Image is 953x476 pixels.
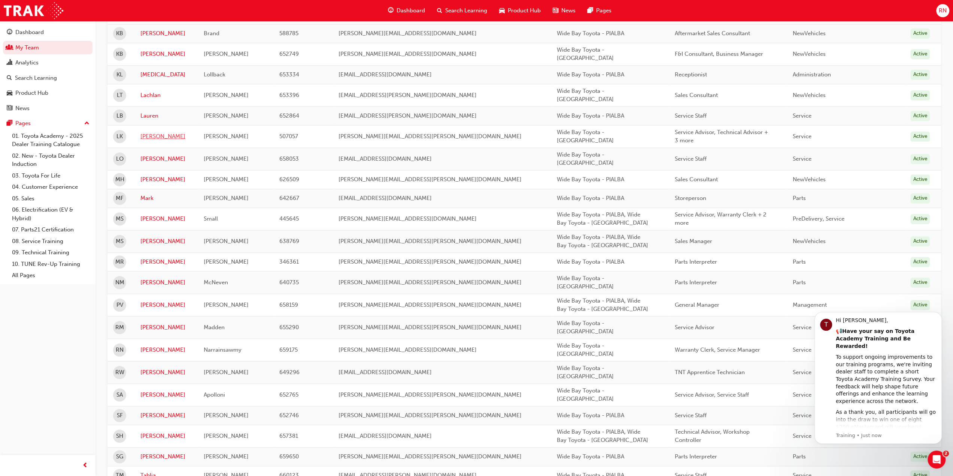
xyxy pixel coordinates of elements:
span: [PERSON_NAME][EMAIL_ADDRESS][PERSON_NAME][DOMAIN_NAME] [338,301,521,308]
span: guage-icon [388,6,394,15]
a: [PERSON_NAME] [140,411,192,420]
span: [PERSON_NAME] [204,433,249,439]
span: [PERSON_NAME] [204,195,249,201]
div: Active [910,90,930,100]
span: chart-icon [7,60,12,66]
span: TNT Apprentice Technician [675,369,745,376]
span: [PERSON_NAME][EMAIL_ADDRESS][DOMAIN_NAME] [338,346,476,353]
span: Technical Advisor, Workshop Controller [675,428,750,444]
span: Wide Bay Toyota - [GEOGRAPHIC_DATA] [557,46,614,62]
span: Wide Bay Toyota - PIALBA, Wide Bay Toyota - [GEOGRAPHIC_DATA] [557,428,648,444]
span: [EMAIL_ADDRESS][PERSON_NAME][DOMAIN_NAME] [338,112,476,119]
span: [EMAIL_ADDRESS][DOMAIN_NAME] [338,71,431,78]
div: Active [910,111,930,121]
span: [PERSON_NAME][EMAIL_ADDRESS][PERSON_NAME][DOMAIN_NAME] [338,238,521,245]
span: Wide Bay Toyota - [GEOGRAPHIC_DATA] [557,275,614,290]
span: 655290 [279,324,299,331]
span: Service [792,391,811,398]
span: guage-icon [7,29,12,36]
span: [EMAIL_ADDRESS][PERSON_NAME][DOMAIN_NAME] [338,92,476,98]
span: General Manager [675,301,719,308]
a: [PERSON_NAME] [140,29,192,38]
span: LT [117,91,123,100]
span: KL [116,70,123,79]
span: 2 [943,451,949,457]
span: car-icon [499,6,505,15]
div: Pages [15,119,31,128]
span: News [561,6,576,15]
div: Active [910,452,930,462]
span: Wide Bay Toyota - [GEOGRAPHIC_DATA] [557,365,614,380]
a: [PERSON_NAME] [140,323,192,332]
span: [PERSON_NAME][EMAIL_ADDRESS][PERSON_NAME][DOMAIN_NAME] [338,412,521,419]
span: Wide Bay Toyota - PIALBA [557,71,624,78]
a: Trak [4,2,63,19]
span: Administration [792,71,831,78]
span: 659650 [279,453,299,460]
span: Wide Bay Toyota - [GEOGRAPHIC_DATA] [557,129,614,144]
div: Active [910,49,930,59]
span: Parts Interpreter [675,279,717,286]
span: RN [116,346,124,354]
div: Active [910,175,930,185]
span: Lollback [204,71,225,78]
span: 588785 [279,30,298,37]
a: search-iconSearch Learning [431,3,493,18]
span: 445645 [279,215,299,222]
a: 06. Electrification (EV & Hybrid) [9,204,92,224]
span: search-icon [7,75,12,82]
a: Lauren [140,112,192,120]
span: [PERSON_NAME] [204,369,249,376]
span: MR [115,258,124,266]
span: 346361 [279,258,299,265]
a: [PERSON_NAME] [140,368,192,377]
span: Warranty Clerk, Service Manager [675,346,760,353]
button: DashboardMy TeamAnalyticsSearch LearningProduct HubNews [3,24,92,116]
span: 657381 [279,433,298,439]
a: guage-iconDashboard [382,3,431,18]
span: [PERSON_NAME] [204,301,249,308]
span: NewVehicles [792,92,825,98]
span: [EMAIL_ADDRESS][DOMAIN_NAME] [338,195,431,201]
a: [PERSON_NAME] [140,278,192,287]
span: [PERSON_NAME][EMAIL_ADDRESS][DOMAIN_NAME] [338,30,476,37]
span: Parts Interpreter [675,453,717,460]
span: LO [116,155,124,163]
span: prev-icon [82,461,88,470]
a: [PERSON_NAME] [140,50,192,58]
span: 652765 [279,391,298,398]
a: My Team [3,41,92,55]
a: Product Hub [3,86,92,100]
span: [EMAIL_ADDRESS][DOMAIN_NAME] [338,155,431,162]
iframe: Intercom notifications message [803,305,953,448]
span: Service Advisor [675,324,714,331]
span: Service Advisor, Service Staff [675,391,749,398]
span: Service Staff [675,412,707,419]
span: Service [792,346,811,353]
span: Dashboard [397,6,425,15]
a: 09. Technical Training [9,247,92,258]
span: Service Advisor, Warranty Clerk + 2 more [675,211,767,227]
span: up-icon [84,119,89,128]
span: Wide Bay Toyota - PIALBA [557,195,624,201]
span: 653396 [279,92,299,98]
span: [PERSON_NAME][EMAIL_ADDRESS][DOMAIN_NAME] [338,215,476,222]
span: SA [116,391,123,399]
span: Parts [792,195,805,201]
span: 640735 [279,279,299,286]
span: [PERSON_NAME][EMAIL_ADDRESS][PERSON_NAME][DOMAIN_NAME] [338,133,521,140]
span: Wide Bay Toyota - [GEOGRAPHIC_DATA] [557,387,614,403]
span: Sales Consultant [675,176,718,183]
span: [PERSON_NAME] [204,258,249,265]
a: [PERSON_NAME] [140,301,192,309]
span: [PERSON_NAME][EMAIL_ADDRESS][PERSON_NAME][DOMAIN_NAME] [338,279,521,286]
span: Service [792,369,811,376]
span: SH [116,432,123,440]
div: Dashboard [15,28,44,37]
div: Active [910,236,930,246]
span: Management [792,301,826,308]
